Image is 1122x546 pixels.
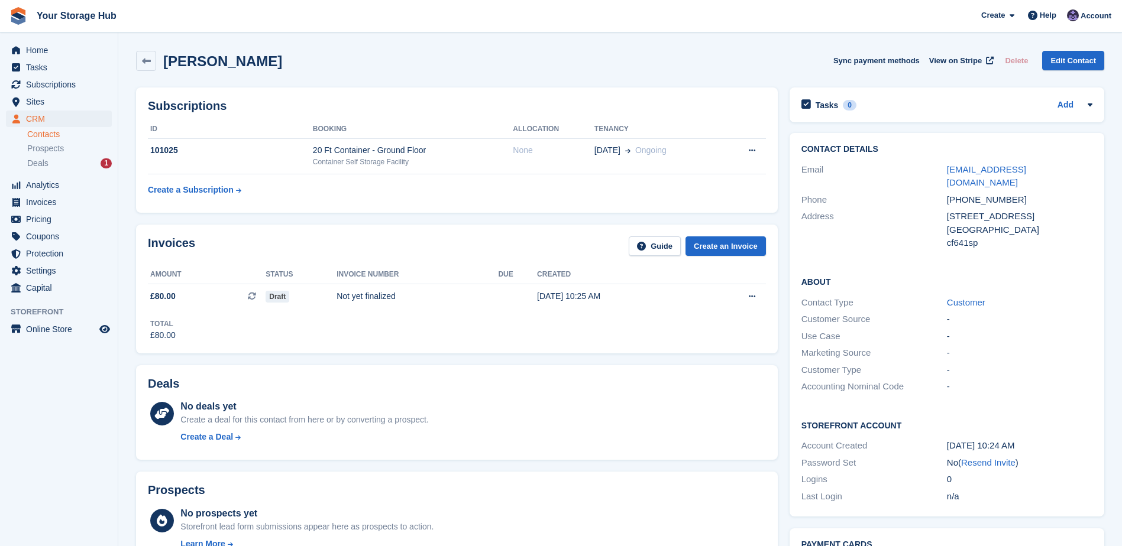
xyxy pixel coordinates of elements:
div: Accounting Nominal Code [801,380,947,394]
div: Email [801,163,947,190]
th: Created [537,265,701,284]
div: Password Set [801,456,947,470]
div: Total [150,318,176,329]
a: View on Stripe [924,51,996,70]
span: [DATE] [594,144,620,157]
a: menu [6,262,112,279]
div: Marketing Source [801,346,947,360]
div: n/a [947,490,1092,503]
a: Deals 1 [27,157,112,170]
div: - [947,380,1092,394]
a: menu [6,59,112,76]
a: menu [6,211,112,227]
a: Preview store [98,322,112,336]
div: Account Created [801,439,947,453]
span: Deals [27,158,48,169]
span: Pricing [26,211,97,227]
span: Online Store [26,321,97,337]
div: 101025 [148,144,313,157]
a: Create a Deal [180,431,428,443]
th: Allocation [513,120,594,139]
span: Draft [266,291,289,303]
div: 0 [843,100,856,110]
span: £80.00 [150,290,176,303]
span: Protection [26,245,97,262]
div: [DATE] 10:24 AM [947,439,1092,453]
h2: Tasks [816,100,839,110]
span: Analytics [26,177,97,193]
a: [EMAIL_ADDRESS][DOMAIN_NAME] [947,164,1026,188]
span: View on Stripe [929,55,982,67]
div: Not yet finalized [337,290,498,303]
a: Customer [947,297,985,307]
div: [DATE] 10:25 AM [537,290,701,303]
div: [PHONE_NUMBER] [947,193,1092,207]
div: Storefront lead form submissions appear here as prospects to action. [180,521,434,533]
th: Status [266,265,337,284]
div: Phone [801,193,947,207]
span: Coupons [26,228,97,245]
th: Booking [313,120,513,139]
div: None [513,144,594,157]
h2: About [801,275,1092,287]
a: Edit Contact [1042,51,1104,70]
div: 20 Ft Container - Ground Floor [313,144,513,157]
a: menu [6,245,112,262]
button: Sync payment methods [833,51,920,70]
h2: Subscriptions [148,99,766,113]
span: Help [1040,9,1056,21]
span: Sites [26,93,97,110]
div: Contact Type [801,296,947,310]
div: - [947,330,1092,343]
a: Add [1058,99,1074,112]
div: Create a Deal [180,431,233,443]
button: Delete [1000,51,1033,70]
a: Create a Subscription [148,179,241,201]
span: Invoices [26,194,97,210]
div: No [947,456,1092,470]
a: Guide [629,236,681,256]
div: £80.00 [150,329,176,342]
div: Create a deal for this contact from here or by converting a prospect. [180,414,428,426]
span: Storefront [11,306,118,318]
span: Account [1081,10,1111,22]
div: 1 [101,158,112,168]
div: Logins [801,473,947,486]
div: Customer Source [801,313,947,326]
a: Your Storage Hub [32,6,121,25]
th: Amount [148,265,266,284]
h2: Storefront Account [801,419,1092,431]
h2: Invoices [148,236,195,256]
span: Settings [26,262,97,279]
a: menu [6,321,112,337]
th: Tenancy [594,120,722,139]
div: cf641sp [947,236,1092,250]
div: 0 [947,473,1092,486]
span: Home [26,42,97,58]
a: Prospects [27,142,112,155]
div: No deals yet [180,399,428,414]
div: [GEOGRAPHIC_DATA] [947,223,1092,237]
a: menu [6,76,112,93]
a: menu [6,279,112,296]
a: Resend Invite [961,457,1016,467]
span: Ongoing [635,145,667,155]
a: menu [6,194,112,210]
a: menu [6,177,112,193]
div: [STREET_ADDRESS] [947,210,1092,223]
h2: [PERSON_NAME] [163,53,282,69]
div: Customer Type [801,363,947,377]
a: menu [6,110,112,127]
h2: Contact Details [801,145,1092,154]
a: Create an Invoice [686,236,766,256]
span: Prospects [27,143,64,154]
span: Capital [26,279,97,296]
span: Tasks [26,59,97,76]
a: menu [6,93,112,110]
h2: Deals [148,377,179,391]
span: Subscriptions [26,76,97,93]
img: Liam Beddard [1067,9,1079,21]
th: Due [498,265,537,284]
a: Contacts [27,129,112,140]
div: Use Case [801,330,947,343]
